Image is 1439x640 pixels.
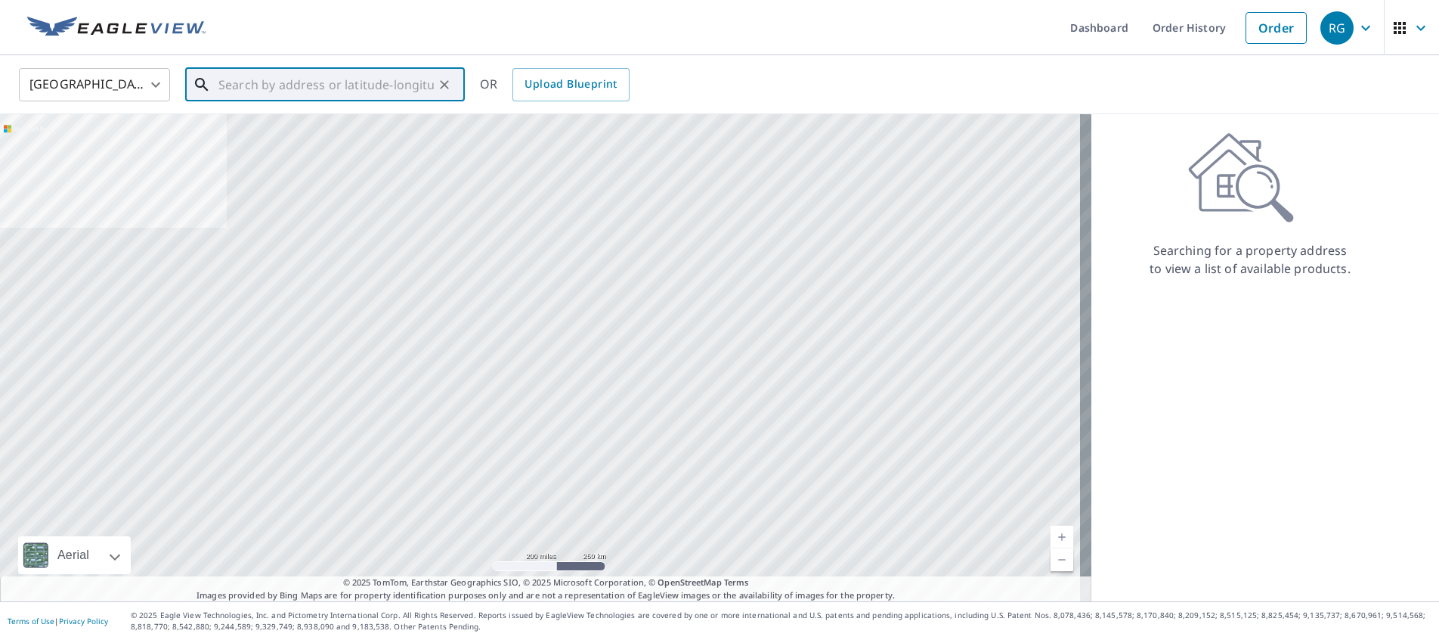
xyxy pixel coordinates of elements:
[1149,241,1351,278] p: Searching for a property address to view a list of available products.
[724,576,749,588] a: Terms
[1051,526,1073,548] a: Current Level 5, Zoom In
[525,75,617,94] span: Upload Blueprint
[434,74,455,95] button: Clear
[131,610,1431,632] p: © 2025 Eagle View Technologies, Inc. and Pictometry International Corp. All Rights Reserved. Repo...
[218,64,434,106] input: Search by address or latitude-longitude
[59,616,108,626] a: Privacy Policy
[658,576,721,588] a: OpenStreetMap
[1246,12,1307,44] a: Order
[1320,11,1354,45] div: RG
[343,576,749,589] span: © 2025 TomTom, Earthstar Geographics SIO, © 2025 Microsoft Corporation, ©
[480,68,630,101] div: OR
[27,17,206,39] img: EV Logo
[53,536,94,574] div: Aerial
[1051,548,1073,571] a: Current Level 5, Zoom Out
[8,616,54,626] a: Terms of Use
[8,617,108,626] p: |
[18,536,131,574] div: Aerial
[512,68,629,101] a: Upload Blueprint
[19,64,170,106] div: [GEOGRAPHIC_DATA]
